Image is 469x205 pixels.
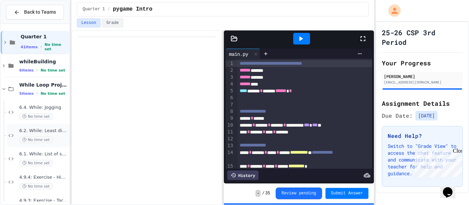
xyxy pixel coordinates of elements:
h2: Assignment Details [382,99,463,108]
div: 6 [226,94,234,101]
div: Chat with us now!Close [3,3,47,43]
span: No time set [19,113,53,120]
span: 5 items [19,91,34,96]
div: 12 [226,136,234,142]
span: • [36,91,38,96]
span: whileBuilding [19,59,68,65]
div: 2 [226,67,234,74]
iframe: chat widget [412,148,462,177]
span: While Loop Projects [19,82,68,88]
span: 6.2. While: Least divisor [19,128,68,134]
span: [DATE] [415,111,437,120]
div: 14 [226,149,234,163]
button: Lesson [77,18,101,27]
span: Back to Teams [24,9,56,16]
div: 11 [226,129,234,136]
span: • [36,67,38,73]
div: History [227,170,259,180]
span: - [255,190,261,197]
h2: Your Progress [382,58,463,68]
span: 4.9.4: Exercise - Higher or Lower I [19,175,68,180]
span: 6 items [19,68,34,73]
span: 41 items [21,45,38,49]
div: main.py [226,50,252,57]
span: / [108,7,110,12]
div: 13 [226,142,234,149]
div: My Account [381,3,402,18]
span: No time set [45,42,68,51]
button: Submit Answer [325,188,369,199]
div: main.py [226,49,260,59]
span: 6.1. While: List of squares [19,151,68,157]
span: No time set [41,91,65,96]
div: [EMAIL_ADDRESS][DOMAIN_NAME] [384,80,461,85]
span: Quarter 1 [21,34,68,40]
div: 15 [226,163,234,170]
span: No time set [19,183,53,190]
div: 8 [226,108,234,115]
div: 9 [226,115,234,122]
span: Quarter 1 [83,7,105,12]
div: 5 [226,88,234,94]
p: Switch to "Grade View" to access the chat feature and communicate with your teacher for help and ... [388,143,457,177]
span: No time set [19,160,53,166]
span: 35 [265,191,270,196]
span: Submit Answer [331,191,363,196]
div: 10 [226,122,234,129]
div: 3 [226,74,234,81]
h1: 25-26 CSP 3rd Period [382,28,463,47]
span: 4.9.3: Exercise - Target Sum [19,198,68,204]
div: 1 [226,60,234,67]
button: Grade [102,18,123,27]
span: No time set [41,68,65,73]
span: • [41,44,42,50]
h3: Need Help? [388,132,457,140]
span: No time set [19,137,53,143]
iframe: chat widget [440,178,462,198]
button: Review pending [276,188,322,199]
div: [PERSON_NAME] [384,73,461,79]
button: Back to Teams [6,5,64,20]
span: / [262,191,264,196]
div: 4 [226,81,234,88]
span: pygame Intro [113,5,152,13]
span: 6.4. While: Jogging [19,105,68,111]
span: Due Date: [382,112,413,120]
div: 7 [226,101,234,108]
